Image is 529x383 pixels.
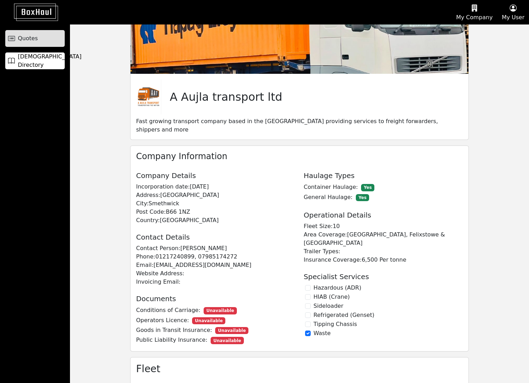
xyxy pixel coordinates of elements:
span: Quotes [18,34,38,43]
h5: Haulage Types [299,171,467,180]
img: Company Logo [136,79,161,114]
h3: Fleet [132,363,467,375]
img: Background Image for Profile [131,18,468,74]
h2: A Aujla transport ltd [170,90,282,104]
h5: Contact Details [132,233,299,241]
p: Country: [GEOGRAPHIC_DATA] [132,216,299,225]
p: Conditions of Carriage: [132,306,299,315]
label: Sideloader [313,302,343,310]
span: [DEMOGRAPHIC_DATA] Directory [18,52,82,69]
p: Fleet Size: 10 [299,222,467,230]
label: Tipping Chassis [313,320,357,328]
label: Waste [313,329,331,338]
p: Email: [EMAIL_ADDRESS][DOMAIN_NAME] [132,261,299,269]
p: General Haulage: [299,193,467,203]
p: Contact Person: [PERSON_NAME] [132,244,299,253]
label: HIAB (Crane) [313,293,350,301]
p: Fast growing transport company based in the [GEOGRAPHIC_DATA] providing services to freight forwa... [132,117,467,134]
h5: Company Details [132,171,299,180]
p: Container Haulage: [299,183,467,192]
p: Website Address: [132,269,299,278]
p: Invoicing Email: [132,278,299,286]
button: My User [497,0,529,24]
span: Unavailable [204,307,237,314]
p: Operators Licence: [132,316,299,326]
p: Insurance Coverage: 6,500 Per tonne [299,256,467,264]
p: Phone: 01217240899, 07985174272 [132,253,299,261]
p: Area Coverage: [GEOGRAPHIC_DATA], Felixstowe & [GEOGRAPHIC_DATA] [299,230,467,247]
p: Goods in Transit Insurance: [132,326,299,335]
p: Post Code: B66 1NZ [132,208,299,216]
img: BoxHaul [3,3,58,21]
h5: Specialist Services [299,272,467,281]
h5: Operational Details [299,211,467,219]
label: Refrigerated (Genset) [313,311,374,319]
p: Incorporation date: [DATE] [132,183,299,191]
span: Yes [361,184,374,191]
span: Unavailable [211,337,244,344]
span: Unavailable [215,327,248,334]
p: City: Smethwick [132,199,299,208]
p: Trailer Types: [299,247,467,256]
button: My Company [452,0,497,24]
span: Yes [356,194,369,201]
a: [DEMOGRAPHIC_DATA] Directory [5,52,65,69]
p: Address: [GEOGRAPHIC_DATA] [132,191,299,199]
h5: Documents [132,295,299,303]
span: Unavailable [192,317,225,324]
a: Quotes [5,30,65,47]
p: Public Liability Insurance: [132,335,299,345]
label: Hazardous (ADR) [313,284,361,292]
h4: Company Information [132,151,467,162]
